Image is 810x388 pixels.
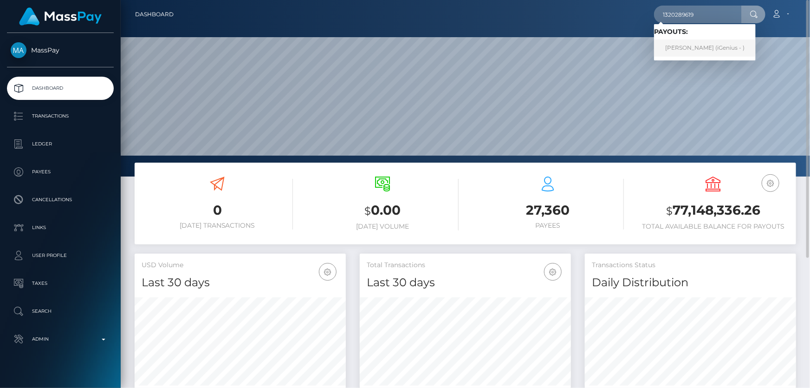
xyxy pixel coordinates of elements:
[367,261,564,270] h5: Total Transactions
[7,300,114,323] a: Search
[11,276,110,290] p: Taxes
[11,137,110,151] p: Ledger
[11,109,110,123] p: Transactions
[638,223,789,230] h6: Total Available Balance for Payouts
[11,42,26,58] img: MassPay
[7,328,114,351] a: Admin
[638,201,789,220] h3: 77,148,336.26
[473,201,624,219] h3: 27,360
[11,332,110,346] p: Admin
[7,188,114,211] a: Cancellations
[135,5,174,24] a: Dashboard
[666,204,673,217] small: $
[142,222,293,230] h6: [DATE] Transactions
[7,160,114,184] a: Payees
[11,165,110,179] p: Payees
[11,304,110,318] p: Search
[142,261,339,270] h5: USD Volume
[19,7,102,26] img: MassPay Logo
[11,249,110,263] p: User Profile
[364,204,371,217] small: $
[7,272,114,295] a: Taxes
[7,216,114,239] a: Links
[473,222,624,230] h6: Payees
[7,77,114,100] a: Dashboard
[11,81,110,95] p: Dashboard
[307,201,458,220] h3: 0.00
[142,275,339,291] h4: Last 30 days
[654,6,741,23] input: Search...
[654,28,756,36] h6: Payouts:
[7,105,114,128] a: Transactions
[592,275,789,291] h4: Daily Distribution
[7,132,114,156] a: Ledger
[11,221,110,235] p: Links
[11,193,110,207] p: Cancellations
[7,244,114,267] a: User Profile
[367,275,564,291] h4: Last 30 days
[592,261,789,270] h5: Transactions Status
[654,39,756,57] a: [PERSON_NAME] (iGenius - )
[307,223,458,230] h6: [DATE] Volume
[7,46,114,54] span: MassPay
[142,201,293,219] h3: 0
